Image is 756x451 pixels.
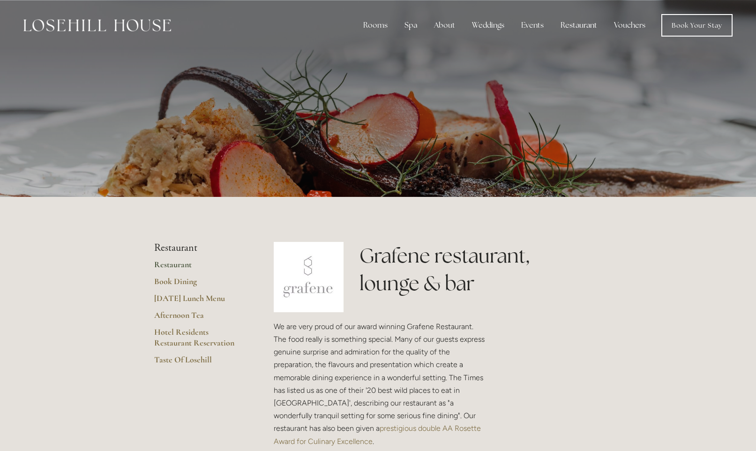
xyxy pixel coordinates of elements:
[427,16,463,35] div: About
[661,14,733,37] a: Book Your Stay
[359,242,602,297] h1: Grafene restaurant, lounge & bar
[154,293,244,310] a: [DATE] Lunch Menu
[154,276,244,293] a: Book Dining
[154,259,244,276] a: Restaurant
[606,16,653,35] a: Vouchers
[397,16,425,35] div: Spa
[356,16,395,35] div: Rooms
[154,354,244,371] a: Taste Of Losehill
[274,320,487,448] p: We are very proud of our award winning Grafene Restaurant. The food really is something special. ...
[154,310,244,327] a: Afternoon Tea
[274,242,344,312] img: grafene.jpg
[464,16,512,35] div: Weddings
[154,327,244,354] a: Hotel Residents Restaurant Reservation
[154,242,244,254] li: Restaurant
[553,16,605,35] div: Restaurant
[23,19,171,31] img: Losehill House
[514,16,551,35] div: Events
[274,424,483,445] a: prestigious double AA Rosette Award for Culinary Excellence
